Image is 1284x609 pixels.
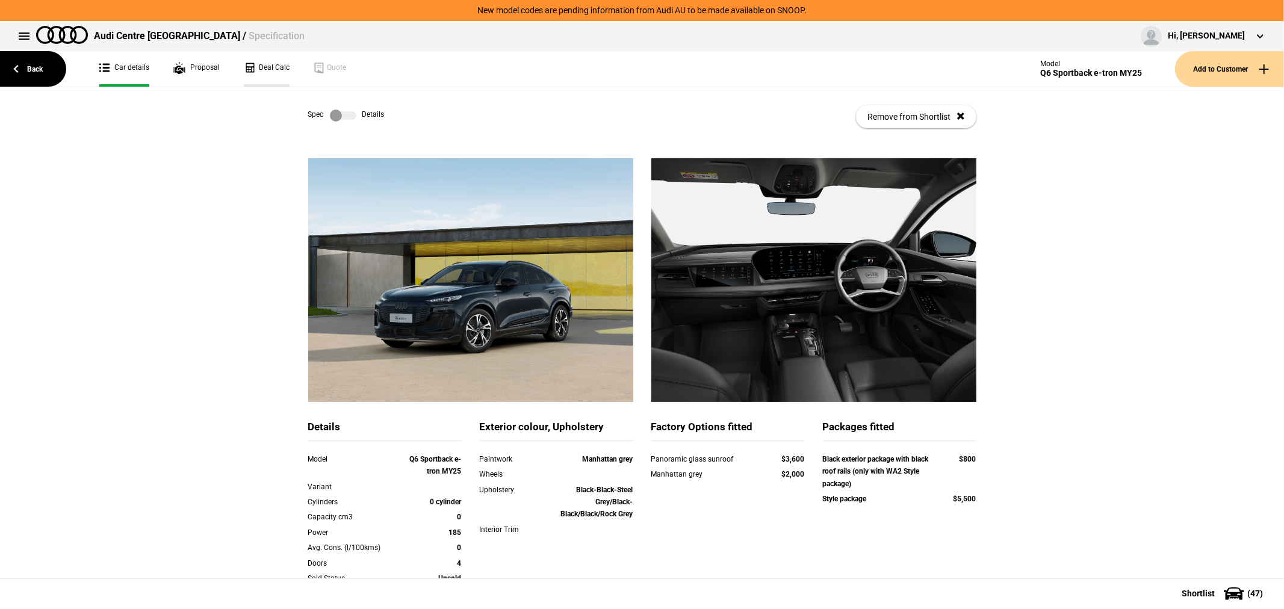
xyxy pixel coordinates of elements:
div: Upholstery [480,484,541,496]
strong: 0 [457,513,462,521]
div: Interior Trim [480,524,541,536]
strong: Black exterior package with black roof rails (only with WA2 Style package) [823,455,929,488]
a: Deal Calc [244,51,290,87]
strong: Black-Black-Steel Grey/Black-Black/Black/Rock Grey [561,486,633,519]
div: Variant [308,481,400,493]
strong: 4 [457,559,462,567]
strong: Manhattan grey [583,455,633,463]
a: Proposal [173,51,220,87]
div: Packages fitted [823,420,976,441]
div: Power [308,527,400,539]
strong: $5,500 [954,495,976,503]
div: Details [308,420,462,441]
span: Shortlist [1182,589,1215,598]
div: Panoramic glass sunroof [651,453,759,465]
div: Model [1040,60,1142,68]
div: Model [308,453,400,465]
button: Add to Customer [1175,51,1284,87]
img: audi.png [36,26,88,44]
strong: 185 [449,528,462,537]
div: Audi Centre [GEOGRAPHIC_DATA] / [94,29,305,43]
div: Doors [308,557,400,569]
button: Shortlist(47) [1164,578,1284,608]
div: Capacity cm3 [308,511,400,523]
div: Cylinders [308,496,400,508]
strong: $800 [960,455,976,463]
div: Hi, [PERSON_NAME] [1168,30,1245,42]
strong: Style package [823,495,867,503]
strong: Q6 Sportback e-tron MY25 [410,455,462,475]
strong: Unsold [439,574,462,583]
strong: $2,000 [782,470,805,478]
div: Exterior colour, Upholstery [480,420,633,441]
div: Avg. Cons. (l/100kms) [308,542,400,554]
span: ( 47 ) [1247,589,1263,598]
div: Spec Details [308,110,385,122]
div: Wheels [480,468,541,480]
strong: 0 cylinder [430,498,462,506]
div: Paintwork [480,453,541,465]
div: Q6 Sportback e-tron MY25 [1040,68,1142,78]
strong: 0 [457,543,462,552]
div: Manhattan grey [651,468,759,480]
div: Sold Status [308,572,400,584]
a: Car details [99,51,149,87]
button: Remove from Shortlist [856,105,976,128]
span: Specification [249,30,305,42]
div: Factory Options fitted [651,420,805,441]
strong: $3,600 [782,455,805,463]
